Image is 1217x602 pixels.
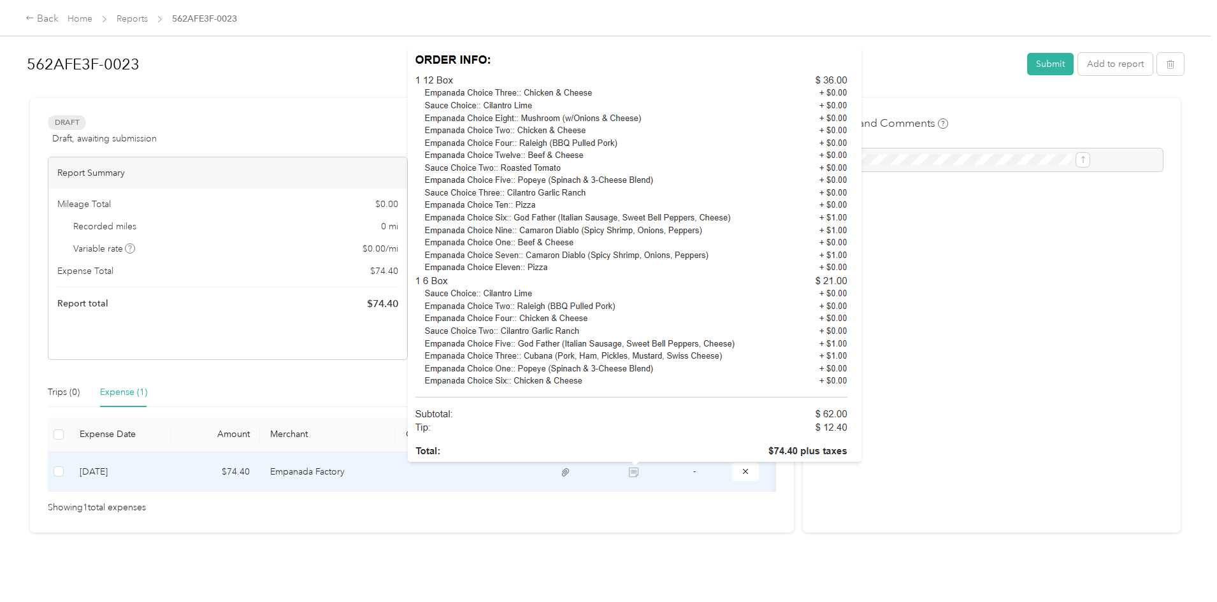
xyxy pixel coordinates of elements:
[381,220,398,233] span: 0 mi
[171,452,260,492] td: $74.40
[367,296,398,312] span: $ 74.40
[1027,53,1074,75] button: Submit
[48,501,146,515] span: Showing 1 total expenses
[408,46,861,462] img: transaction at 2025-09-29 preview
[117,13,148,24] a: Reports
[68,13,92,24] a: Home
[260,452,396,492] td: Empanada Factory
[25,11,59,27] div: Back
[48,157,407,189] div: Report Summary
[57,197,111,211] span: Mileage Total
[73,242,136,255] span: Variable rate
[1078,53,1153,75] button: Add to report
[57,264,113,278] span: Expense Total
[363,242,398,255] span: $ 0.00 / mi
[48,115,86,130] span: Draft
[73,220,136,233] span: Recorded miles
[821,115,948,131] h4: Activity and Comments
[100,385,147,399] div: Expense (1)
[396,417,531,452] th: Category
[171,417,260,452] th: Amount
[375,197,398,211] span: $ 0.00
[1146,531,1217,602] iframe: Everlance-gr Chat Button Frame
[69,452,171,492] td: 9-29-2025
[668,452,722,492] td: -
[52,132,157,145] span: Draft, awaiting submission
[260,417,396,452] th: Merchant
[69,417,171,452] th: Expense Date
[693,466,696,477] span: -
[370,264,398,278] span: $ 74.40
[27,49,1018,80] h1: 562AFE3F-0023
[172,12,237,25] span: 562AFE3F-0023
[48,385,80,399] div: Trips (0)
[57,297,108,310] span: Report total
